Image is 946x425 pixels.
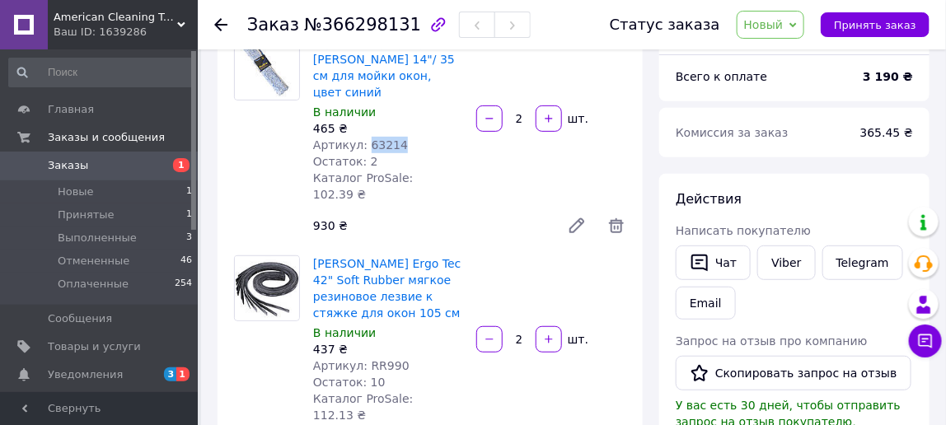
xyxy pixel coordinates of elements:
div: Ваш ID: 1639286 [54,25,198,40]
span: Остаток: 10 [313,376,386,389]
span: 365.45 ₴ [860,126,913,139]
span: Принятые [58,208,115,222]
span: Заказы [48,158,88,173]
div: Вернуться назад [214,16,227,33]
div: 437 ₴ [313,341,463,357]
span: Новый [744,18,784,31]
span: 3 [164,367,177,381]
a: [PERSON_NAME] Ergo Tec 42" Soft Rubber мягкое резиновое лезвие к стяжке для окон 105 см [313,257,461,320]
span: Заказы и сообщения [48,130,165,145]
span: Написать покупателю [676,224,811,237]
span: Заказ [247,15,299,35]
div: шт. [564,110,590,127]
a: Редактировать [560,209,593,242]
span: Принять заказ [834,19,916,31]
b: 3 190 ₴ [863,70,913,83]
span: Выполненные [58,231,137,245]
span: Каталог ProSale: 112.13 ₴ [313,392,413,422]
button: Принять заказ [821,12,930,37]
button: Email [676,287,736,320]
div: Статус заказа [610,16,720,33]
a: Viber [757,245,815,280]
span: В наличии [313,326,376,339]
button: Чат [676,245,751,280]
span: Комиссия за заказ [676,126,789,139]
button: Скопировать запрос на отзыв [676,356,911,390]
img: UNGER Ergo Tec 42" Soft Rubber мягкое резиновое лезвие к стяжке для окон 105 см [235,256,299,320]
span: Оплаченные [58,277,129,292]
span: 1 [173,158,190,172]
div: 930 ₴ [307,214,554,237]
span: Запрос на отзыв про компанию [676,334,868,348]
span: Каталог ProSale: 102.39 ₴ [313,171,413,201]
span: Новые [58,184,94,199]
span: Товары и услуги [48,339,141,354]
span: В наличии [313,105,376,119]
span: Уведомления [48,367,123,382]
span: Артикул: 63214 [313,138,408,152]
img: Шубка микрофибровая ETTORE ProGrip 14"/ 35 см для мойки окон, цвет синий [235,35,299,100]
span: Отмененные [58,254,129,269]
div: шт. [564,331,590,348]
span: 254 [175,277,192,292]
input: Поиск [8,58,194,87]
span: 1 [186,184,192,199]
span: 1 [186,208,192,222]
span: №366298131 [304,15,421,35]
span: Остаток: 2 [313,155,378,168]
span: Артикул: RR990 [313,359,410,372]
span: Сообщения [48,311,112,326]
span: Всего к оплате [676,70,767,83]
span: American Cleaning Technologies Ukraine [54,10,177,25]
div: 465 ₴ [313,120,463,137]
span: Главная [48,102,94,117]
span: Действия [676,191,742,207]
span: Удалить [606,216,626,236]
span: 3 [186,231,192,245]
button: Чат с покупателем [909,325,942,357]
span: 1 [176,367,190,381]
span: 46 [180,254,192,269]
a: Шубка микрофибровая [PERSON_NAME] 14"/ 35 см для мойки окон, цвет синий [313,36,455,99]
a: Telegram [822,245,903,280]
